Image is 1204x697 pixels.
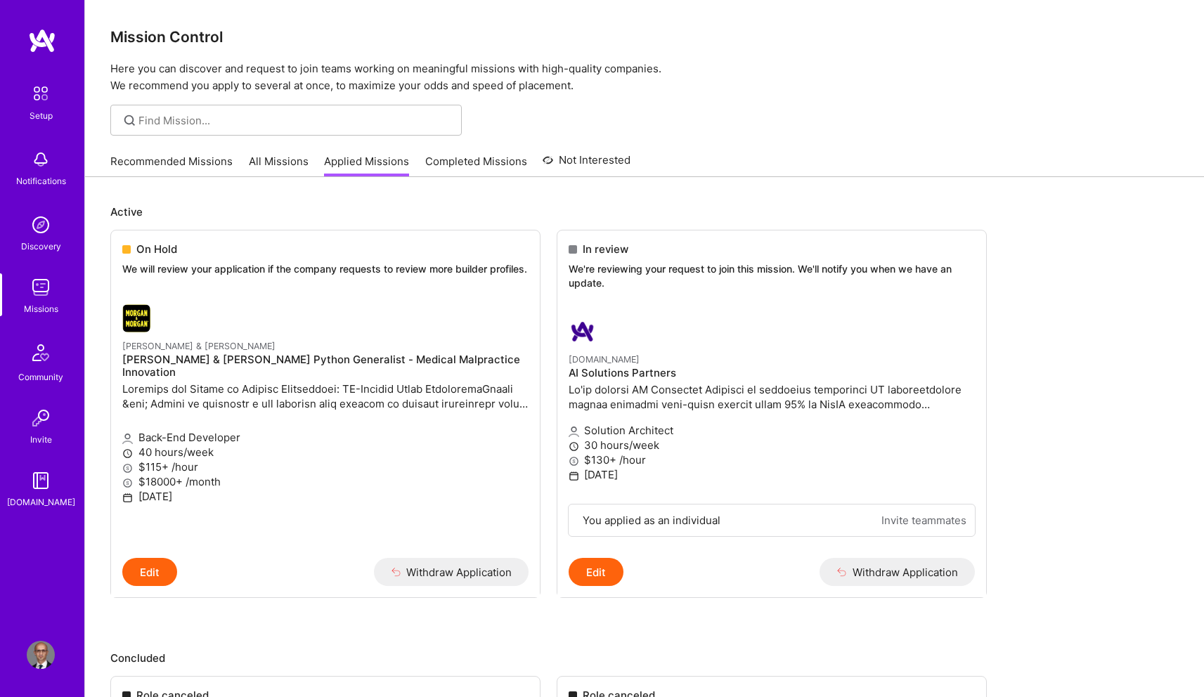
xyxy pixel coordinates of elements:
div: Discovery [21,239,61,254]
i: icon Clock [122,448,133,459]
div: [DOMAIN_NAME] [7,495,75,509]
a: A.Team company logo[DOMAIN_NAME]AI Solutions PartnersLo'ip dolorsi AM Consectet Adipisci el seddo... [557,306,986,504]
span: On Hold [136,242,177,256]
i: icon MoneyGray [122,463,133,474]
img: Community [24,336,58,370]
img: guide book [27,467,55,495]
a: Completed Missions [425,154,527,177]
div: Invite [30,432,52,447]
p: Here you can discover and request to join teams working on meaningful missions with high-quality ... [110,60,1179,94]
button: Edit [569,558,623,586]
p: Active [110,204,1179,219]
div: Missions [24,301,58,316]
div: Notifications [16,174,66,188]
h3: Mission Control [110,28,1179,46]
input: Find Mission... [138,113,451,128]
img: A.Team company logo [569,318,597,346]
div: Community [18,370,63,384]
img: setup [26,79,56,108]
button: Edit [122,558,177,586]
a: Recommended Missions [110,154,233,177]
p: Solution Architect [569,423,975,438]
i: icon SearchGrey [122,112,138,129]
button: Withdraw Application [820,558,975,586]
div: Setup [30,108,53,123]
i: icon Calendar [569,471,579,481]
p: [DATE] [122,489,529,504]
p: $18000+ /month [122,474,529,489]
a: User Avatar [23,641,58,669]
p: Loremips dol Sitame co Adipisc Elitseddoei: TE-Incidid Utlab EtdoloremaGnaali &eni; Admini ve qui... [122,382,529,411]
a: Applied Missions [324,154,409,177]
img: Morgan & Morgan company logo [122,304,150,332]
img: bell [27,145,55,174]
p: $130+ /hour [569,452,975,467]
a: Not Interested [543,152,630,177]
a: Invite teammates [881,513,966,528]
i: icon Applicant [122,434,133,444]
a: All Missions [249,154,309,177]
p: [DATE] [569,467,975,482]
p: 40 hours/week [122,445,529,460]
i: icon Applicant [569,426,579,437]
a: Morgan & Morgan company logo[PERSON_NAME] & [PERSON_NAME][PERSON_NAME] & [PERSON_NAME] Python Gen... [111,293,540,559]
i: icon MoneyGray [122,478,133,488]
p: 30 hours/week [569,438,975,452]
img: teamwork [27,273,55,301]
h4: [PERSON_NAME] & [PERSON_NAME] Python Generalist - Medical Malpractice Innovation [122,353,529,379]
img: logo [28,28,56,53]
i: icon MoneyGray [569,456,579,467]
img: User Avatar [27,641,55,669]
p: Back-End Developer [122,430,529,445]
div: You applied as an individual [583,513,720,528]
p: $115+ /hour [122,460,529,474]
img: Invite [27,404,55,432]
span: In review [583,242,628,256]
h4: AI Solutions Partners [569,367,975,379]
small: [PERSON_NAME] & [PERSON_NAME] [122,341,276,351]
i: icon Calendar [122,493,133,503]
small: [DOMAIN_NAME] [569,354,640,365]
i: icon Clock [569,441,579,452]
p: Concluded [110,651,1179,665]
p: We will review your application if the company requests to review more builder profiles. [122,262,529,276]
p: Lo'ip dolorsi AM Consectet Adipisci el seddoeius temporinci UT laboreetdolore magnaa enimadmi ven... [569,382,975,412]
img: discovery [27,211,55,239]
button: Withdraw Application [374,558,529,586]
p: We're reviewing your request to join this mission. We'll notify you when we have an update. [569,262,975,289]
